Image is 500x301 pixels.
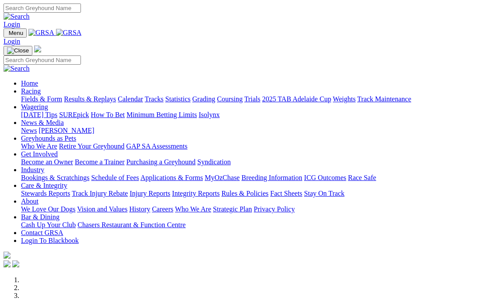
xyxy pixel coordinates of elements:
[34,45,41,52] img: logo-grsa-white.png
[21,205,75,213] a: We Love Our Dogs
[75,158,125,166] a: Become a Trainer
[21,229,63,236] a: Contact GRSA
[118,95,143,103] a: Calendar
[3,260,10,267] img: facebook.svg
[21,111,497,119] div: Wagering
[348,174,376,181] a: Race Safe
[304,190,344,197] a: Stay On Track
[9,30,23,36] span: Menu
[192,95,215,103] a: Grading
[21,158,73,166] a: Become an Owner
[3,252,10,259] img: logo-grsa-white.png
[91,174,139,181] a: Schedule of Fees
[217,95,243,103] a: Coursing
[21,119,64,126] a: News & Media
[21,213,59,221] a: Bar & Dining
[21,190,70,197] a: Stewards Reports
[21,142,57,150] a: Who We Are
[21,190,497,197] div: Care & Integrity
[244,95,260,103] a: Trials
[205,174,240,181] a: MyOzChase
[91,111,125,118] a: How To Bet
[3,28,27,38] button: Toggle navigation
[165,95,191,103] a: Statistics
[21,135,76,142] a: Greyhounds as Pets
[270,190,302,197] a: Fact Sheets
[129,205,150,213] a: History
[140,174,203,181] a: Applications & Forms
[21,95,62,103] a: Fields & Form
[21,205,497,213] div: About
[7,47,29,54] img: Close
[21,80,38,87] a: Home
[21,182,67,189] a: Care & Integrity
[21,158,497,166] div: Get Involved
[3,21,20,28] a: Login
[304,174,346,181] a: ICG Outcomes
[21,221,76,228] a: Cash Up Your Club
[77,221,185,228] a: Chasers Restaurant & Function Centre
[126,158,196,166] a: Purchasing a Greyhound
[197,158,231,166] a: Syndication
[56,29,82,37] img: GRSA
[21,142,497,150] div: Greyhounds as Pets
[28,29,54,37] img: GRSA
[21,166,44,173] a: Industry
[21,111,57,118] a: [DATE] Tips
[59,142,125,150] a: Retire Your Greyhound
[199,111,220,118] a: Isolynx
[3,38,20,45] a: Login
[3,65,30,73] img: Search
[357,95,411,103] a: Track Maintenance
[38,127,94,134] a: [PERSON_NAME]
[221,190,269,197] a: Rules & Policies
[21,127,497,135] div: News & Media
[21,87,41,95] a: Racing
[3,3,81,13] input: Search
[126,111,197,118] a: Minimum Betting Limits
[21,95,497,103] div: Racing
[3,13,30,21] img: Search
[21,103,48,111] a: Wagering
[145,95,164,103] a: Tracks
[21,197,38,205] a: About
[12,260,19,267] img: twitter.svg
[64,95,116,103] a: Results & Replays
[333,95,356,103] a: Weights
[3,46,32,55] button: Toggle navigation
[59,111,89,118] a: SUREpick
[21,150,58,158] a: Get Involved
[21,174,497,182] div: Industry
[126,142,188,150] a: GAP SA Assessments
[213,205,252,213] a: Strategic Plan
[254,205,295,213] a: Privacy Policy
[21,127,37,134] a: News
[21,221,497,229] div: Bar & Dining
[175,205,211,213] a: Who We Are
[172,190,220,197] a: Integrity Reports
[21,174,89,181] a: Bookings & Scratchings
[262,95,331,103] a: 2025 TAB Adelaide Cup
[152,205,173,213] a: Careers
[72,190,128,197] a: Track Injury Rebate
[3,55,81,65] input: Search
[241,174,302,181] a: Breeding Information
[21,237,79,244] a: Login To Blackbook
[77,205,127,213] a: Vision and Values
[129,190,170,197] a: Injury Reports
